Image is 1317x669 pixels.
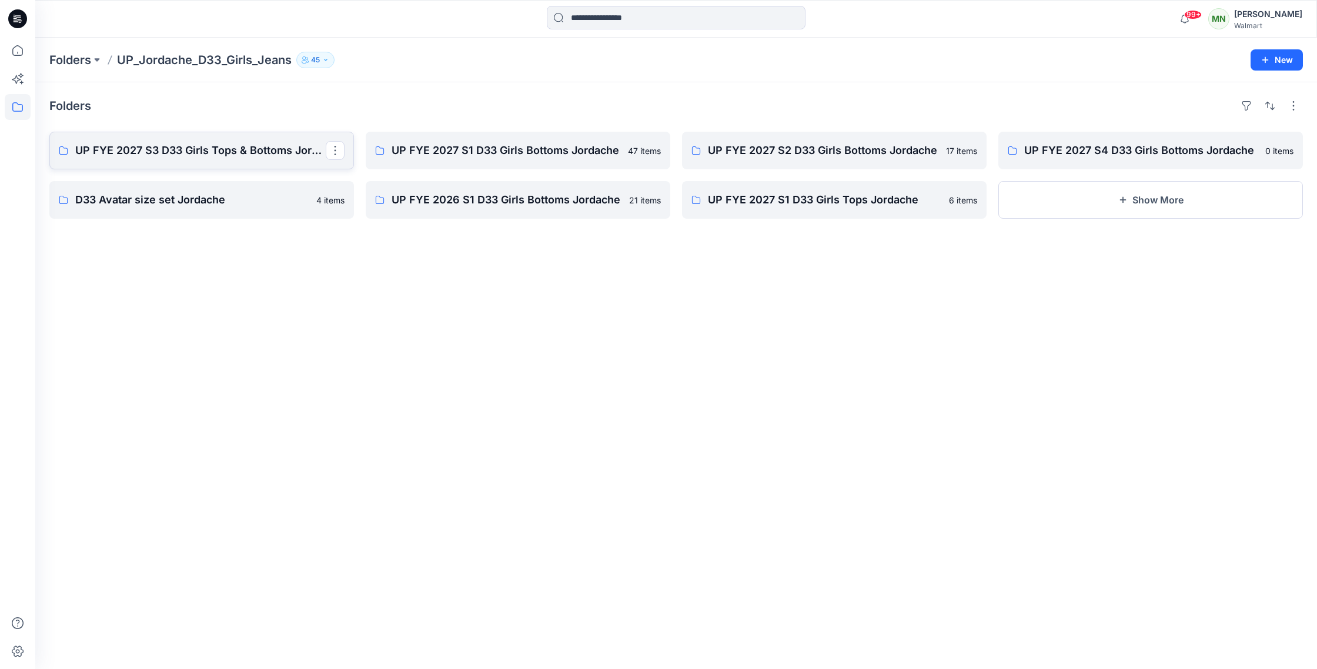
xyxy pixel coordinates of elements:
[49,181,354,219] a: D33 Avatar size set Jordache4 items
[296,52,335,68] button: 45
[49,99,91,113] h4: Folders
[316,194,345,206] p: 4 items
[682,132,987,169] a: UP FYE 2027 S2 D33 Girls Bottoms Jordache17 items
[949,194,977,206] p: 6 items
[1265,145,1293,157] p: 0 items
[366,181,670,219] a: UP FYE 2026 S1 D33 Girls Bottoms Jordache21 items
[311,53,320,66] p: 45
[75,192,309,208] p: D33 Avatar size set Jordache
[1234,21,1302,30] div: Walmart
[49,52,91,68] a: Folders
[998,132,1303,169] a: UP FYE 2027 S4 D33 Girls Bottoms Jordache0 items
[629,194,661,206] p: 21 items
[708,142,939,159] p: UP FYE 2027 S2 D33 Girls Bottoms Jordache
[117,52,292,68] p: UP_Jordache_D33_Girls_Jeans
[1234,7,1302,21] div: [PERSON_NAME]
[75,142,326,159] p: UP FYE 2027 S3 D33 Girls Tops & Bottoms Jordache
[998,181,1303,219] button: Show More
[708,192,942,208] p: UP FYE 2027 S1 D33 Girls Tops Jordache
[1208,8,1229,29] div: MN
[392,192,622,208] p: UP FYE 2026 S1 D33 Girls Bottoms Jordache
[392,142,621,159] p: UP FYE 2027 S1 D33 Girls Bottoms Jordache
[49,132,354,169] a: UP FYE 2027 S3 D33 Girls Tops & Bottoms Jordache
[366,132,670,169] a: UP FYE 2027 S1 D33 Girls Bottoms Jordache47 items
[1024,142,1258,159] p: UP FYE 2027 S4 D33 Girls Bottoms Jordache
[628,145,661,157] p: 47 items
[946,145,977,157] p: 17 items
[1251,49,1303,71] button: New
[682,181,987,219] a: UP FYE 2027 S1 D33 Girls Tops Jordache6 items
[1184,10,1202,19] span: 99+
